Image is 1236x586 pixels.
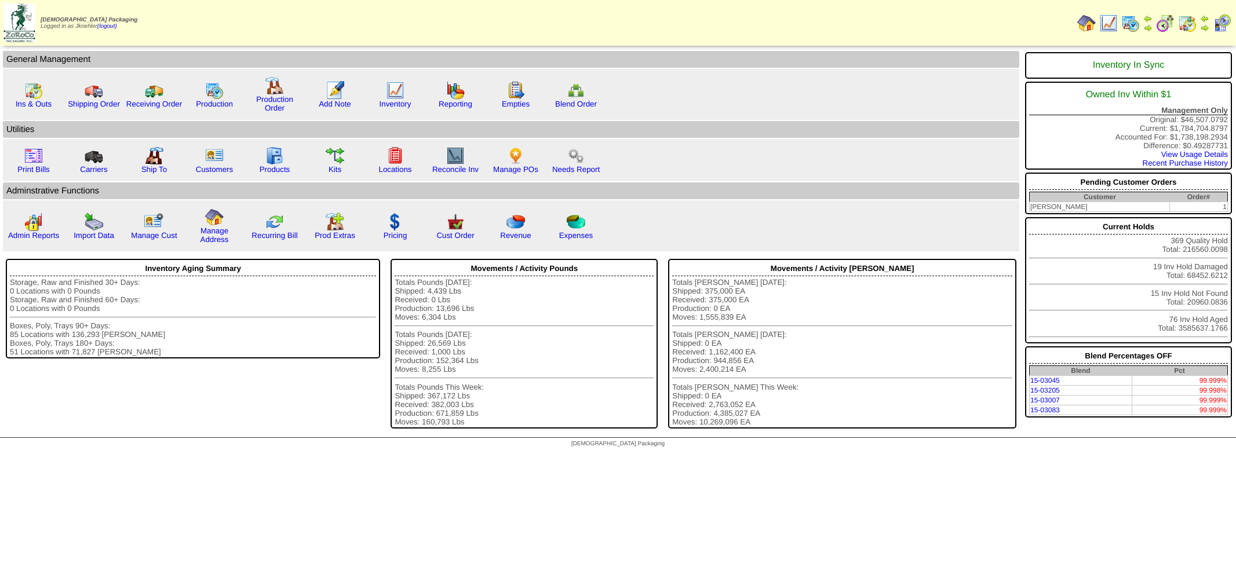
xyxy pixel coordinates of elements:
[1030,202,1170,212] td: [PERSON_NAME]
[3,51,1019,68] td: General Management
[1143,23,1153,32] img: arrowright.gif
[506,146,525,165] img: po.png
[1029,175,1228,190] div: Pending Customer Orders
[85,213,103,231] img: import.gif
[1077,14,1096,32] img: home.gif
[326,146,344,165] img: workflow.gif
[1025,217,1232,343] div: 369 Quality Hold Total: 216560.0098 19 Inv Hold Damaged Total: 68452.6212 15 Inv Hold Not Found T...
[8,231,59,240] a: Admin Reports
[552,165,600,174] a: Needs Report
[85,146,103,165] img: truck3.gif
[17,165,50,174] a: Print Bills
[500,231,531,240] a: Revenue
[506,213,525,231] img: pie_chart.png
[329,165,341,174] a: Kits
[251,231,297,240] a: Recurring Bill
[1121,14,1140,32] img: calendarprod.gif
[141,165,167,174] a: Ship To
[315,231,355,240] a: Prod Extras
[1029,84,1228,106] div: Owned Inv Within $1
[1213,14,1231,32] img: calendarcustomer.gif
[326,81,344,100] img: orders.gif
[555,100,597,108] a: Blend Order
[126,100,182,108] a: Receiving Order
[1030,376,1060,384] a: 15-03045
[16,100,52,108] a: Ins & Outs
[1132,395,1228,405] td: 99.999%
[567,146,585,165] img: workflow.png
[265,146,284,165] img: cabinet.gif
[319,100,351,108] a: Add Note
[1156,14,1175,32] img: calendarblend.gif
[1030,396,1060,404] a: 15-03007
[559,231,593,240] a: Expenses
[131,231,177,240] a: Manage Cust
[97,23,117,30] a: (logout)
[10,261,376,276] div: Inventory Aging Summary
[1132,386,1228,395] td: 99.998%
[205,146,224,165] img: customers.gif
[1029,349,1228,364] div: Blend Percentages OFF
[506,81,525,100] img: workorder.gif
[144,213,165,231] img: managecust.png
[1200,23,1209,32] img: arrowright.gif
[567,213,585,231] img: pie_chart2.png
[196,100,233,108] a: Production
[1029,219,1228,235] div: Current Holds
[672,278,1012,426] div: Totals [PERSON_NAME] [DATE]: Shipped: 375,000 EA Received: 375,000 EA Production: 0 EA Moves: 1,5...
[200,226,229,244] a: Manage Address
[1030,406,1060,414] a: 15-03083
[1030,366,1132,376] th: Blend
[1161,150,1228,159] a: View Usage Details
[41,17,137,23] span: [DEMOGRAPHIC_DATA] Packaging
[502,100,530,108] a: Empties
[386,146,404,165] img: locations.gif
[145,146,163,165] img: factory2.gif
[1029,54,1228,76] div: Inventory In Sync
[1178,14,1197,32] img: calendarinout.gif
[3,3,35,42] img: zoroco-logo-small.webp
[1099,14,1118,32] img: line_graph.gif
[3,121,1019,138] td: Utilities
[205,81,224,100] img: calendarprod.gif
[74,231,114,240] a: Import Data
[386,81,404,100] img: line_graph.gif
[24,213,43,231] img: graph2.png
[265,76,284,95] img: factory.gif
[1200,14,1209,23] img: arrowleft.gif
[3,182,1019,199] td: Adminstrative Functions
[41,17,137,30] span: Logged in as Jkoehler
[446,81,465,100] img: graph.gif
[68,100,120,108] a: Shipping Order
[386,213,404,231] img: dollar.gif
[446,213,465,231] img: cust_order.png
[1029,106,1228,115] div: Management Only
[260,165,290,174] a: Products
[196,165,233,174] a: Customers
[1025,82,1232,170] div: Original: $46,507.0792 Current: $1,784,704.8797 Accounted For: $1,738,198.2934 Difference: $0.492...
[24,81,43,100] img: calendarinout.gif
[326,213,344,231] img: prodextras.gif
[446,146,465,165] img: line_graph2.gif
[436,231,474,240] a: Cust Order
[24,146,43,165] img: invoice2.gif
[380,100,411,108] a: Inventory
[1143,14,1153,23] img: arrowleft.gif
[567,81,585,100] img: network.png
[265,213,284,231] img: reconcile.gif
[1170,202,1228,212] td: 1
[432,165,479,174] a: Reconcile Inv
[85,81,103,100] img: truck.gif
[1132,405,1228,415] td: 99.999%
[1143,159,1228,167] a: Recent Purchase History
[205,208,224,226] img: home.gif
[439,100,472,108] a: Reporting
[1030,192,1170,202] th: Customer
[1030,386,1060,394] a: 15-03205
[395,278,654,426] div: Totals Pounds [DATE]: Shipped: 4,439 Lbs Received: 0 Lbs Production: 13,696 Lbs Moves: 6,304 Lbs ...
[672,261,1012,276] div: Movements / Activity [PERSON_NAME]
[145,81,163,100] img: truck2.gif
[395,261,654,276] div: Movements / Activity Pounds
[378,165,411,174] a: Locations
[384,231,407,240] a: Pricing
